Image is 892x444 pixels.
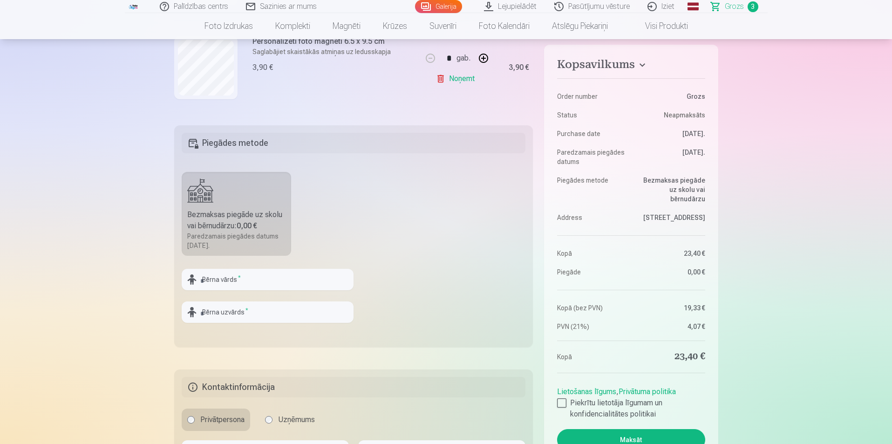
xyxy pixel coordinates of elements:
[541,13,619,39] a: Atslēgu piekariņi
[725,1,744,12] span: Grozs
[557,148,626,166] dt: Paredzamais piegādes datums
[252,47,391,56] p: Saglabājiet skaistākās atmiņas uz ledusskapja
[372,13,418,39] a: Krūzes
[187,416,195,424] input: Privātpersona
[619,387,676,396] a: Privātuma politika
[418,13,468,39] a: Suvenīri
[436,69,478,88] a: Noņemt
[619,13,699,39] a: Visi produkti
[557,303,626,313] dt: Kopā (bez PVN)
[557,92,626,101] dt: Order number
[636,350,705,363] dd: 23,40 €
[182,133,526,153] h5: Piegādes metode
[321,13,372,39] a: Magnēti
[636,213,705,222] dd: [STREET_ADDRESS]
[664,110,705,120] span: Neapmaksāts
[557,129,626,138] dt: Purchase date
[468,13,541,39] a: Foto kalendāri
[557,213,626,222] dt: Address
[557,397,705,420] label: Piekrītu lietotāja līgumam un konfidencialitātes politikai
[187,232,286,250] div: Paredzamais piegādes datums [DATE].
[557,249,626,258] dt: Kopā
[252,36,391,47] h6: Personalizēti foto magnēti 6.5 x 9.5 cm
[636,148,705,166] dd: [DATE].
[557,350,626,363] dt: Kopā
[636,129,705,138] dd: [DATE].
[252,62,273,73] div: 3,90 €
[557,58,705,75] button: Kopsavilkums
[636,176,705,204] dd: Bezmaksas piegāde uz skolu vai bērnudārzu
[237,221,257,230] b: 0,00 €
[509,65,529,70] div: 3,90 €
[557,322,626,331] dt: PVN (21%)
[636,249,705,258] dd: 23,40 €
[636,267,705,277] dd: 0,00 €
[636,92,705,101] dd: Grozs
[557,267,626,277] dt: Piegāde
[264,13,321,39] a: Komplekti
[557,110,626,120] dt: Status
[557,387,616,396] a: Lietošanas līgums
[182,377,526,397] h5: Kontaktinformācija
[265,416,272,424] input: Uzņēmums
[187,209,286,232] div: Bezmaksas piegāde uz skolu vai bērnudārzu :
[748,1,758,12] span: 3
[636,322,705,331] dd: 4,07 €
[557,176,626,204] dt: Piegādes metode
[636,303,705,313] dd: 19,33 €
[182,409,250,431] label: Privātpersona
[193,13,264,39] a: Foto izdrukas
[129,4,139,9] img: /fa1
[259,409,320,431] label: Uzņēmums
[557,383,705,420] div: ,
[456,47,470,69] div: gab.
